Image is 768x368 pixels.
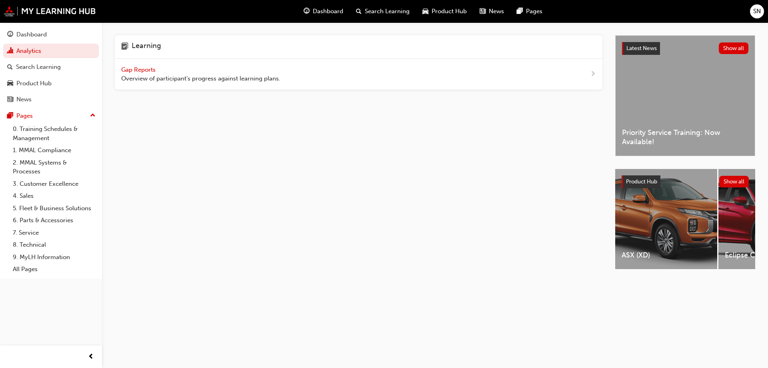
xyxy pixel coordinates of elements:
[489,7,504,16] span: News
[10,202,99,215] a: 5. Fleet & Business Solutions
[7,96,13,103] span: news-icon
[622,251,711,260] span: ASX (XD)
[16,62,61,72] div: Search Learning
[590,69,596,79] span: next-icon
[4,6,96,16] img: mmal
[3,109,99,123] button: Pages
[7,48,13,55] span: chart-icon
[7,64,13,71] span: search-icon
[526,7,542,16] span: Pages
[132,42,161,52] h4: Learning
[517,6,523,16] span: pages-icon
[10,123,99,144] a: 0. Training Schedules & Management
[422,6,428,16] span: car-icon
[16,30,47,39] div: Dashboard
[3,76,99,91] a: Product Hub
[297,3,350,20] a: guage-iconDashboard
[622,42,748,55] a: Latest NewsShow all
[16,79,52,88] div: Product Hub
[10,144,99,157] a: 1. MMAL Compliance
[121,66,157,73] span: Gap Reports
[304,6,310,16] span: guage-icon
[7,31,13,38] span: guage-icon
[10,239,99,251] a: 8. Technical
[719,176,749,187] button: Show all
[622,128,748,146] span: Priority Service Training: Now Available!
[626,45,657,52] span: Latest News
[480,6,486,16] span: news-icon
[3,27,99,42] a: Dashboard
[121,42,128,52] span: learning-icon
[432,7,467,16] span: Product Hub
[10,263,99,275] a: All Pages
[3,92,99,107] a: News
[10,190,99,202] a: 4. Sales
[313,7,343,16] span: Dashboard
[750,4,764,18] button: SN
[88,352,94,362] span: prev-icon
[626,178,657,185] span: Product Hub
[615,35,755,156] a: Latest NewsShow allPriority Service Training: Now Available!
[719,42,749,54] button: Show all
[16,111,33,121] div: Pages
[10,178,99,190] a: 3. Customer Excellence
[473,3,510,20] a: news-iconNews
[10,251,99,263] a: 9. MyLH Information
[3,26,99,109] button: DashboardAnalyticsSearch LearningProduct HubNews
[3,60,99,74] a: Search Learning
[365,7,410,16] span: Search Learning
[7,80,13,87] span: car-icon
[7,113,13,120] span: pages-icon
[622,175,749,188] a: Product HubShow all
[416,3,473,20] a: car-iconProduct Hub
[16,95,32,104] div: News
[350,3,416,20] a: search-iconSearch Learning
[510,3,549,20] a: pages-iconPages
[356,6,362,16] span: search-icon
[10,214,99,227] a: 6. Parts & Accessories
[615,169,717,269] a: ASX (XD)
[3,44,99,58] a: Analytics
[10,157,99,178] a: 2. MMAL Systems & Processes
[10,227,99,239] a: 7. Service
[115,59,602,90] a: Gap Reports Overview of participant's progress against learning plans.next-icon
[753,7,761,16] span: SN
[90,111,96,121] span: up-icon
[121,74,280,83] span: Overview of participant's progress against learning plans.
